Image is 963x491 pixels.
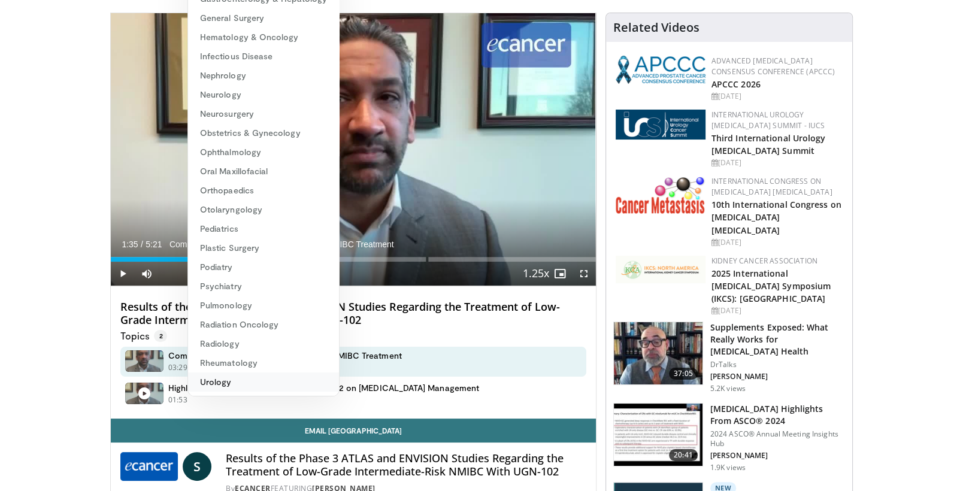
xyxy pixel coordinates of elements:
a: 2025 International [MEDICAL_DATA] Symposium (IKCS): [GEOGRAPHIC_DATA] [711,268,831,304]
a: Obstetrics & Gynecology [188,123,339,143]
a: Podiatry [188,257,339,277]
a: 37:05 Supplements Exposed: What Really Works for [MEDICAL_DATA] Health DrTalks [PERSON_NAME] 5.2K... [613,322,845,393]
span: 37:05 [669,368,698,380]
a: Urology [188,372,339,392]
video-js: Video Player [111,13,596,286]
span: 1:35 [122,240,138,249]
p: DrTalks [710,360,845,369]
a: Radiology [188,334,339,353]
div: [DATE] [711,237,843,248]
a: Psychiatry [188,277,339,296]
p: [PERSON_NAME] [710,451,845,460]
a: Pulmonology [188,296,339,315]
img: 62fb9566-9173-4071-bcb6-e47c745411c0.png.150x105_q85_autocrop_double_scale_upscale_version-0.2.png [616,110,705,140]
span: 5:21 [146,240,162,249]
a: Otolaryngology [188,200,339,219]
a: International Congress on [MEDICAL_DATA] [MEDICAL_DATA] [711,176,832,197]
a: Neurology [188,85,339,104]
button: Mute [135,262,159,286]
a: General Surgery [188,8,339,28]
a: Orthopaedics [188,181,339,200]
a: Kidney Cancer Association [711,256,817,266]
p: [PERSON_NAME] [710,372,845,381]
a: Rheumatology [188,353,339,372]
img: 6ff8bc22-9509-4454-a4f8-ac79dd3b8976.png.150x105_q85_autocrop_double_scale_upscale_version-0.2.png [616,176,705,214]
div: [DATE] [711,157,843,168]
a: Neurosurgery [188,104,339,123]
a: Ophthalmology [188,143,339,162]
div: [DATE] [711,305,843,316]
span: Compare ATLAS & ENVISION Studies for NMIBC Treatment [169,239,394,250]
a: Third International Urology [MEDICAL_DATA] Summit [711,132,826,156]
h3: [MEDICAL_DATA] Highlights From ASCO® 2024 [710,403,845,427]
button: Fullscreen [572,262,596,286]
h4: Results of the Phase 3 ATLAS and ENVISION Studies Regarding the Treatment of Low-Grade Intermedia... [120,301,586,326]
h4: Related Videos [613,20,699,35]
h4: Compare ATLAS & ENVISION Studies for NMIBC Treatment [168,350,402,361]
button: Play [111,262,135,286]
a: Pediatrics [188,219,339,238]
img: 649d3fc0-5ee3-4147-b1a3-955a692e9799.150x105_q85_crop-smart_upscale.jpg [614,322,702,384]
p: 01:53 [168,395,187,405]
div: Progress Bar [111,257,596,262]
a: Radiation Oncology [188,315,339,334]
div: [DATE] [711,91,843,102]
a: 10th International Congress on [MEDICAL_DATA] [MEDICAL_DATA] [711,199,841,235]
h4: Results of the Phase 3 ATLAS and ENVISION Studies Regarding the Treatment of Low-Grade Intermedia... [226,452,586,478]
span: / [141,240,143,249]
p: 2024 ASCO® Annual Meeting Insights Hub [710,429,845,448]
a: Nephrology [188,66,339,85]
h4: Highlight the Impact of [PERSON_NAME]-102 on [MEDICAL_DATA] Management [168,383,479,393]
a: Plastic Surgery [188,238,339,257]
p: 1.9K views [710,463,746,472]
span: 20:41 [669,449,698,461]
span: 2 [154,330,167,342]
h3: Supplements Exposed: What Really Works for [MEDICAL_DATA] Health [710,322,845,357]
p: 5.2K views [710,384,746,393]
button: Enable picture-in-picture mode [548,262,572,286]
a: APCCC 2026 [711,78,761,90]
img: e3cd9f3f-a679-4a07-b673-ec62fd4750a1.150x105_q85_crop-smart_upscale.jpg [614,404,702,466]
a: Hematology & Oncology [188,28,339,47]
a: Oral Maxillofacial [188,162,339,181]
img: fca7e709-d275-4aeb-92d8-8ddafe93f2a6.png.150x105_q85_autocrop_double_scale_upscale_version-0.2.png [616,256,705,283]
a: International Urology [MEDICAL_DATA] Summit - IUCS [711,110,825,131]
button: Playback Rate [524,262,548,286]
img: ecancer [120,452,178,481]
a: 20:41 [MEDICAL_DATA] Highlights From ASCO® 2024 2024 ASCO® Annual Meeting Insights Hub [PERSON_NA... [613,403,845,472]
a: Infectious Disease [188,47,339,66]
img: 92ba7c40-df22-45a2-8e3f-1ca017a3d5ba.png.150x105_q85_autocrop_double_scale_upscale_version-0.2.png [616,56,705,84]
p: 03:29 [168,362,187,373]
p: Topics [120,330,167,342]
a: Email [GEOGRAPHIC_DATA] [111,419,596,442]
a: S [183,452,211,481]
a: Advanced [MEDICAL_DATA] Consensus Conference (APCCC) [711,56,835,77]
